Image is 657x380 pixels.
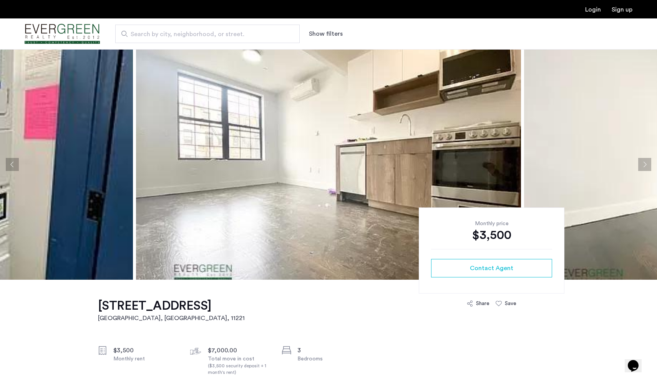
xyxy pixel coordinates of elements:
[431,227,552,243] div: $3,500
[25,20,100,48] a: Cazamio Logo
[98,298,245,314] h1: [STREET_ADDRESS]
[6,158,19,171] button: Previous apartment
[431,259,552,277] button: button
[208,346,272,355] div: $7,000.00
[297,346,362,355] div: 3
[113,346,178,355] div: $3,500
[431,220,552,227] div: Monthly price
[309,29,343,38] button: Show or hide filters
[113,355,178,363] div: Monthly rent
[476,300,489,307] div: Share
[297,355,362,363] div: Bedrooms
[136,49,521,280] img: apartment
[25,20,100,48] img: logo
[612,7,632,13] a: Registration
[208,355,272,376] div: Total move in cost
[505,300,516,307] div: Save
[625,349,649,372] iframe: chat widget
[98,314,245,323] h2: [GEOGRAPHIC_DATA], [GEOGRAPHIC_DATA] , 11221
[638,158,651,171] button: Next apartment
[115,25,300,43] input: Apartment Search
[470,264,513,273] span: Contact Agent
[131,30,278,39] span: Search by city, neighborhood, or street.
[585,7,601,13] a: Login
[98,298,245,323] a: [STREET_ADDRESS][GEOGRAPHIC_DATA], [GEOGRAPHIC_DATA], 11221
[208,363,272,376] div: ($3,500 security deposit + 1 month's rent)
